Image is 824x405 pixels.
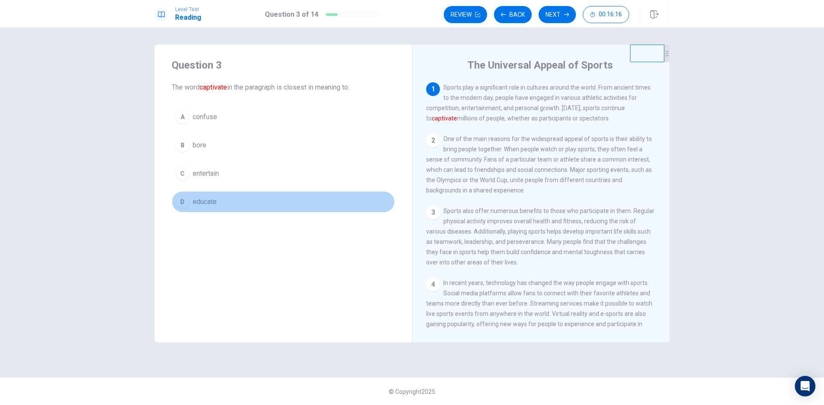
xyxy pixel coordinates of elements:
button: Aconfuse [172,106,395,128]
div: 3 [426,206,440,219]
div: A [176,110,189,124]
button: Back [494,6,532,23]
span: Level Test [175,6,201,12]
div: 1 [426,82,440,96]
button: 00:16:16 [583,6,629,23]
span: One of the main reasons for the widespread appeal of sports is their ability to bring people toge... [426,135,652,194]
h4: Question 3 [172,58,395,72]
font: captivate [200,83,227,91]
div: B [176,138,189,152]
span: © Copyright 2025 [389,388,435,395]
span: educate [193,197,217,207]
span: 00:16:16 [599,11,622,18]
span: The word in the paragraph is closest in meaning to: [172,82,395,93]
button: Next [539,6,576,23]
span: Sports also offer numerous benefits to those who participate in them. Regular physical activity i... [426,207,654,266]
h4: The Universal Appeal of Sports [467,58,613,72]
button: Centertain [172,163,395,184]
div: 4 [426,278,440,291]
span: Sports play a significant role in cultures around the world. From ancient times to the modern day... [426,84,651,122]
button: Review [444,6,487,23]
button: Bbore [172,135,395,156]
h1: Question 3 of 14 [265,9,318,20]
font: captivate [432,115,457,122]
button: Deducate [172,191,395,213]
span: entertain [193,168,219,179]
div: Open Intercom Messenger [795,376,815,396]
h1: Reading [175,12,201,23]
div: C [176,167,189,180]
span: bore [193,140,206,150]
span: In recent years, technology has changed the way people engage with sports. Social media platforms... [426,279,652,338]
div: D [176,195,189,209]
div: 2 [426,134,440,147]
span: confuse [193,112,217,122]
